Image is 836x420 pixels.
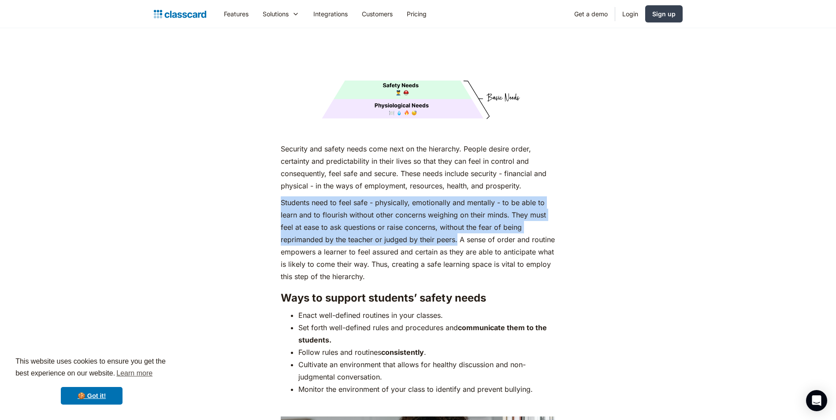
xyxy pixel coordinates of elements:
li: Set forth well-defined rules and procedures and [298,321,555,346]
p: Security and safety needs come next on the hierarchy. People desire order, certainty and predicta... [281,143,555,192]
strong: consistently [381,348,424,357]
a: Customers [355,4,400,24]
div: Open Intercom Messenger [806,390,827,411]
span: This website uses cookies to ensure you get the best experience on our website. [15,356,168,380]
a: Features [217,4,256,24]
h3: Ways to support students’ safety needs [281,291,555,305]
li: Follow rules and routines . [298,346,555,358]
li: Enact well-defined routines in your classes. [298,309,555,321]
a: Login [615,4,645,24]
p: ‍ [281,126,555,138]
p: Students need to feel safe - physically, emotionally and mentally - to be able to learn and to fl... [281,196,555,283]
div: cookieconsent [7,348,176,413]
div: Solutions [263,9,289,18]
li: Cultivate an environment that allows for healthy discussion and non-judgmental conversation. [298,358,555,383]
a: dismiss cookie message [61,387,123,405]
a: Pricing [400,4,434,24]
div: Solutions [256,4,306,24]
a: Sign up [645,5,683,22]
li: Monitor the environment of your class to identify and prevent bullying. [298,383,555,395]
a: Integrations [306,4,355,24]
div: Sign up [652,9,676,18]
a: learn more about cookies [115,367,154,380]
p: ‍ [281,400,555,412]
a: Get a demo [567,4,615,24]
a: home [154,8,206,20]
